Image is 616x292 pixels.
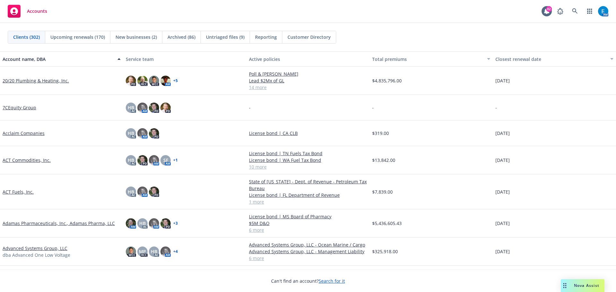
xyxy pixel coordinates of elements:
span: [DATE] [495,220,510,227]
a: Report a Bug [554,5,567,18]
a: ACT Commodities, Inc. [3,157,51,163]
div: Closest renewal date [495,56,606,63]
button: Closest renewal date [493,51,616,67]
a: Advanced Systems Group, LLC - Management Liability [249,248,367,255]
span: SF [163,157,168,163]
a: License bond | FL Department of Revenue [249,192,367,198]
span: Archived (86) [167,34,195,40]
a: License bond | WA Fuel Tax Bond [249,157,367,163]
a: Advanced Systems Group, LLC [3,245,67,252]
button: Service team [123,51,246,67]
img: photo [149,155,159,165]
div: Active policies [249,56,367,63]
a: Adamas Pharmaceuticals, Inc., Adamas Pharma, LLC [3,220,115,227]
a: Poll & [PERSON_NAME] [249,71,367,77]
span: HB [128,188,134,195]
span: $13,842.00 [372,157,395,163]
img: photo [149,187,159,197]
span: [DATE] [495,130,510,137]
a: 20/20 Plumbing & Heating, Inc. [3,77,69,84]
button: Active policies [246,51,370,67]
a: 1 more [249,198,367,205]
span: MP [139,248,146,255]
span: Can't find an account? [271,278,345,284]
span: [DATE] [495,248,510,255]
a: 10 more [249,163,367,170]
span: HB [139,220,146,227]
span: HB [128,104,134,111]
img: photo [149,218,159,229]
span: [DATE] [495,77,510,84]
div: Service team [126,56,244,63]
a: License bond | TN Fuels Tax Bond [249,150,367,157]
img: photo [126,246,136,257]
span: [DATE] [495,157,510,163]
a: Accounts [5,2,50,20]
span: HB [128,157,134,163]
span: $7,839.00 [372,188,393,195]
span: $4,835,796.00 [372,77,402,84]
img: photo [137,76,148,86]
div: 82 [546,6,552,12]
span: dba Advanced One Low Voltage [3,252,70,258]
img: photo [137,187,148,197]
img: photo [137,155,148,165]
a: Search [569,5,581,18]
a: ACT Fuels, Inc. [3,188,34,195]
div: Account name, DBA [3,56,114,63]
span: HB [128,130,134,137]
span: HB [151,248,157,255]
a: 6 more [249,227,367,233]
span: Nova Assist [574,283,599,288]
a: Switch app [583,5,596,18]
span: Accounts [27,9,47,14]
a: + 5 [173,79,178,83]
span: Upcoming renewals (170) [50,34,105,40]
a: Advanced Systems Group, LLC - Ocean Marine / Cargo [249,241,367,248]
button: Nova Assist [561,279,604,292]
span: [DATE] [495,188,510,195]
div: Total premiums [372,56,483,63]
button: Total premiums [370,51,493,67]
span: Untriaged files (9) [206,34,244,40]
a: Search for it [319,278,345,284]
span: $325,918.00 [372,248,398,255]
span: New businesses (2) [116,34,157,40]
a: License bond | CA CLB [249,130,367,137]
img: photo [137,128,148,138]
span: Clients (302) [13,34,40,40]
img: photo [126,218,136,229]
span: $5,436,605.43 [372,220,402,227]
a: Acclaim Companies [3,130,45,137]
a: + 4 [173,250,178,254]
span: - [495,104,497,111]
a: + 1 [173,158,178,162]
a: Lead $2Mx of GL [249,77,367,84]
img: photo [149,103,159,113]
span: - [372,104,374,111]
span: - [249,104,251,111]
img: photo [137,103,148,113]
a: State of [US_STATE] - Dept. of Revenue - Petroleum Tax Bureau [249,178,367,192]
img: photo [149,128,159,138]
img: photo [160,76,171,86]
a: 7CEquity Group [3,104,36,111]
img: photo [160,218,171,229]
img: photo [160,103,171,113]
a: 14 more [249,84,367,91]
img: photo [598,6,608,16]
img: photo [160,246,171,257]
a: 6 more [249,255,367,262]
img: photo [126,76,136,86]
img: photo [149,76,159,86]
span: Customer Directory [287,34,331,40]
div: Drag to move [561,279,569,292]
a: + 3 [173,221,178,225]
a: $5M D&O [249,220,367,227]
